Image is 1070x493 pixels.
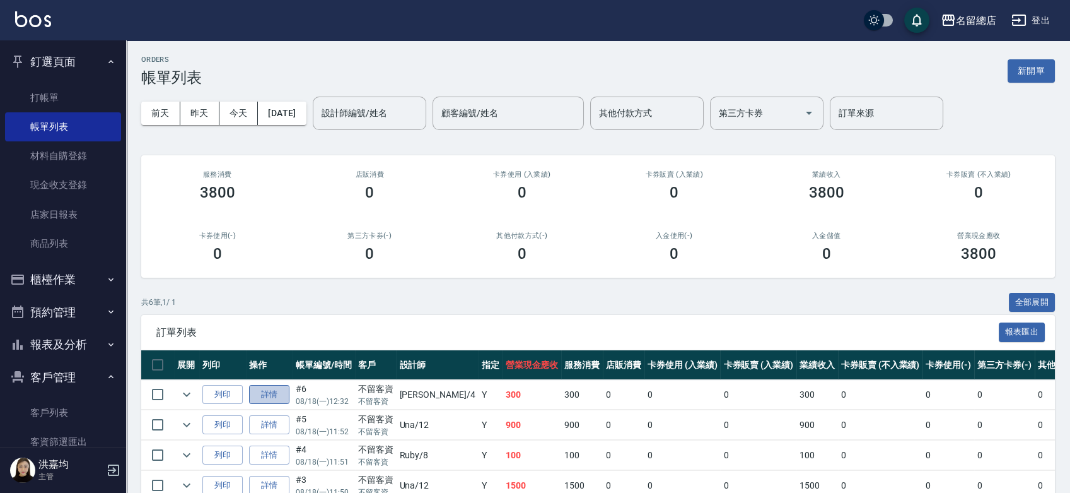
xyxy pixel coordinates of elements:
[479,380,503,410] td: Y
[213,245,222,263] h3: 0
[5,263,121,296] button: 櫃檯作業
[644,350,721,380] th: 卡券使用 (入業績)
[1006,9,1055,32] button: 登出
[246,350,293,380] th: 操作
[365,184,374,201] h3: 0
[936,8,1001,33] button: 名留總店
[177,446,196,465] button: expand row
[293,350,355,380] th: 帳單編號/時間
[5,112,121,141] a: 帳單列表
[603,441,644,470] td: 0
[38,458,103,471] h5: 洪嘉均
[5,427,121,456] a: 客資篩選匯出
[365,245,374,263] h3: 0
[296,426,352,437] p: 08/18 (一) 11:52
[249,446,289,465] a: 詳情
[293,380,355,410] td: #6
[974,410,1035,440] td: 0
[200,184,235,201] h3: 3800
[1008,59,1055,83] button: 新開單
[603,380,644,410] td: 0
[838,380,922,410] td: 0
[838,441,922,470] td: 0
[177,385,196,404] button: expand row
[974,441,1035,470] td: 0
[358,473,393,487] div: 不留客資
[561,441,603,470] td: 100
[5,398,121,427] a: 客戶列表
[5,200,121,229] a: 店家日報表
[922,410,974,440] td: 0
[396,350,478,380] th: 設計師
[922,441,974,470] td: 0
[199,350,246,380] th: 列印
[479,350,503,380] th: 指定
[809,184,844,201] h3: 3800
[561,410,603,440] td: 900
[293,441,355,470] td: #4
[796,410,838,440] td: 900
[922,350,974,380] th: 卡券使用(-)
[5,170,121,199] a: 現金收支登錄
[358,443,393,456] div: 不留客資
[355,350,397,380] th: 客戶
[670,184,678,201] h3: 0
[296,396,352,407] p: 08/18 (一) 12:32
[174,350,199,380] th: 展開
[249,415,289,435] a: 詳情
[918,170,1040,179] h2: 卡券販賣 (不入業績)
[518,184,526,201] h3: 0
[720,350,796,380] th: 卡券販賣 (入業績)
[999,326,1045,338] a: 報表匯出
[503,410,562,440] td: 900
[799,103,819,123] button: Open
[956,13,996,28] div: 名留總店
[1008,64,1055,76] a: 新開單
[141,297,176,308] p: 共 6 筆, 1 / 1
[461,232,583,240] h2: 其他付款方式(-)
[156,326,999,339] span: 訂單列表
[922,380,974,410] td: 0
[309,232,431,240] h2: 第三方卡券(-)
[177,415,196,434] button: expand row
[358,396,393,407] p: 不留客資
[603,410,644,440] td: 0
[518,245,526,263] h3: 0
[974,380,1035,410] td: 0
[258,102,306,125] button: [DATE]
[479,441,503,470] td: Y
[180,102,219,125] button: 昨天
[644,410,721,440] td: 0
[904,8,929,33] button: save
[503,350,562,380] th: 營業現金應收
[1009,293,1055,312] button: 全部展開
[156,232,279,240] h2: 卡券使用(-)
[479,410,503,440] td: Y
[10,458,35,483] img: Person
[503,441,562,470] td: 100
[358,426,393,437] p: 不留客資
[219,102,259,125] button: 今天
[503,380,562,410] td: 300
[720,410,796,440] td: 0
[141,102,180,125] button: 前天
[461,170,583,179] h2: 卡券使用 (入業績)
[396,410,478,440] td: Una /12
[720,380,796,410] td: 0
[999,323,1045,342] button: 報表匯出
[358,383,393,396] div: 不留客資
[141,56,202,64] h2: ORDERS
[396,441,478,470] td: Ruby /8
[670,245,678,263] h3: 0
[796,441,838,470] td: 100
[358,413,393,426] div: 不留客資
[974,350,1035,380] th: 第三方卡券(-)
[5,141,121,170] a: 材料自購登錄
[293,410,355,440] td: #5
[296,456,352,468] p: 08/18 (一) 11:51
[765,170,888,179] h2: 業績收入
[396,380,478,410] td: [PERSON_NAME] /4
[765,232,888,240] h2: 入金儲值
[838,350,922,380] th: 卡券販賣 (不入業績)
[5,83,121,112] a: 打帳單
